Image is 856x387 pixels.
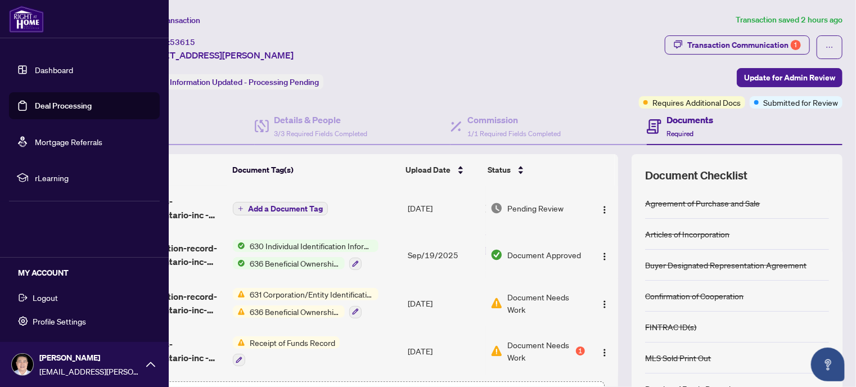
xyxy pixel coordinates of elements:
button: Profile Settings [9,312,160,331]
span: 631 Corporation/Entity Identification InformationRecord [245,288,379,300]
th: Upload Date [401,154,483,186]
div: Buyer Designated Representation Agreement [645,259,807,271]
img: Status Icon [233,257,245,269]
a: Dashboard [35,65,73,75]
img: Status Icon [233,305,245,318]
span: Receipt of Funds Record [245,336,340,349]
div: Articles of Incorporation [645,228,729,240]
span: Add a Document Tag [248,205,323,213]
div: Agreement of Purchase and Sale [645,197,760,209]
td: [DATE] [403,327,486,376]
div: Status: [139,74,323,89]
span: Document Checklist [645,168,747,183]
span: 636 Beneficial Ownership Record [245,257,345,269]
td: Sep/19/2025 [403,231,486,279]
span: Information Updated - Processing Pending [170,77,319,87]
img: Document Status [490,249,503,261]
span: 1/1 Required Fields Completed [467,129,561,138]
div: Transaction Communication [687,36,801,54]
h5: MY ACCOUNT [18,267,160,279]
button: Logo [596,294,614,312]
button: Status IconReceipt of Funds Record [233,336,340,367]
span: Pending Review [507,202,564,214]
button: Status Icon630 Individual Identification Information RecordStatus Icon636 Beneficial Ownership Re... [233,240,379,270]
img: Document Status [490,297,503,309]
h4: Details & People [274,113,368,127]
a: Mortgage Referrals [35,137,102,147]
img: logo [9,6,44,33]
span: Requires Additional Docs [652,96,741,109]
div: FINTRAC ID(s) [645,321,696,333]
button: Logo [596,342,614,360]
h4: Commission [467,113,561,127]
span: [PERSON_NAME] [39,352,141,364]
th: Status [483,154,586,186]
img: Logo [600,300,609,309]
button: Status Icon631 Corporation/Entity Identification InformationRecordStatus Icon636 Beneficial Owner... [233,288,379,318]
td: [DATE] [403,279,486,327]
span: Logout [33,289,58,307]
button: Logout [9,288,160,307]
span: [STREET_ADDRESS][PERSON_NAME] [139,48,294,62]
img: Profile Icon [12,354,33,375]
img: Document Status [490,345,503,357]
span: Document Needs Work [507,291,585,316]
img: Logo [600,205,609,214]
a: Deal Processing [35,101,92,111]
button: Add a Document Tag [233,202,328,215]
button: Logo [596,246,614,264]
img: Status Icon [233,336,245,349]
span: 636 Beneficial Ownership Record [245,305,345,318]
span: Document Approved [507,249,581,261]
td: [DATE] [403,186,486,231]
span: Required [667,129,694,138]
div: Confirmation of Cooperation [645,290,744,302]
span: 630 Individual Identification Information Record [245,240,379,252]
div: MLS Sold Print Out [645,352,711,364]
div: 1 [791,40,801,50]
h4: Documents [667,113,714,127]
img: Logo [600,348,609,357]
button: Transaction Communication1 [665,35,810,55]
span: Upload Date [406,164,450,176]
button: Open asap [811,348,845,381]
span: plus [238,206,244,211]
span: [EMAIL_ADDRESS][PERSON_NAME][DOMAIN_NAME] [39,365,141,377]
button: Logo [596,199,614,217]
span: Submitted for Review [763,96,838,109]
span: Update for Admin Review [744,69,835,87]
span: Status [488,164,511,176]
span: Profile Settings [33,312,86,330]
img: Status Icon [233,288,245,300]
th: Document Tag(s) [228,154,401,186]
div: 1 [576,346,585,355]
span: 3/3 Required Fields Completed [274,129,368,138]
span: Document Needs Work [507,339,574,363]
button: Update for Admin Review [737,68,843,87]
span: rLearning [35,172,152,184]
article: Transaction saved 2 hours ago [736,13,843,26]
button: Add a Document Tag [233,201,328,216]
img: Logo [600,252,609,261]
img: Document Status [490,202,503,214]
span: ellipsis [826,43,834,51]
span: 53615 [170,37,195,47]
span: View Transaction [140,15,200,25]
img: Status Icon [233,240,245,252]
